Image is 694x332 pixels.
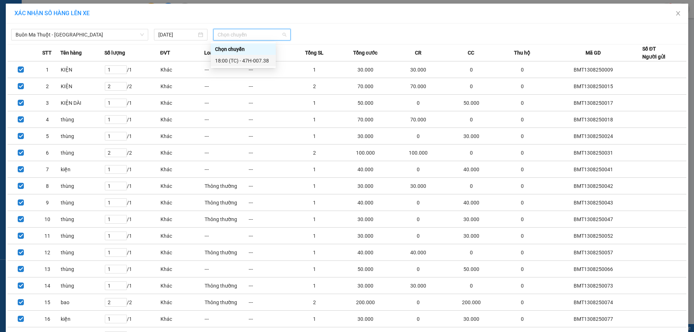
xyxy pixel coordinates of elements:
span: Buôn Ma Thuột - Sài Gòn [16,29,144,40]
td: 30.000 [442,311,500,327]
td: / 1 [104,95,160,111]
td: BMT1308250015 [544,78,642,95]
td: thùng [60,111,104,128]
span: Tổng SL [305,49,324,57]
td: 1 [292,194,337,211]
td: --- [248,244,292,261]
td: 50.000 [337,261,395,277]
td: 10 [34,211,60,228]
td: BMT1308250031 [544,145,642,161]
td: 0 [395,311,442,327]
td: --- [204,61,248,78]
td: 40.000 [337,194,395,211]
td: 0 [442,145,500,161]
td: Thông thường [204,294,248,311]
td: / 1 [104,228,160,244]
td: KIỆN DÀI [60,95,104,111]
td: 50.000 [442,95,500,111]
td: 0 [395,161,442,178]
td: --- [248,211,292,228]
td: 2 [292,294,337,311]
td: 40.000 [337,244,395,261]
td: --- [248,78,292,95]
td: BMT1308250074 [544,294,642,311]
td: Khác [160,261,204,277]
td: Khác [160,294,204,311]
td: 70.000 [395,78,442,95]
td: 1 [292,311,337,327]
td: 0 [500,95,544,111]
td: 30.000 [337,178,395,194]
td: 2 [292,78,337,95]
td: --- [248,128,292,145]
td: 30.000 [337,211,395,228]
td: Khác [160,61,204,78]
td: kiện [60,311,104,327]
td: / 2 [104,294,160,311]
td: / 1 [104,61,160,78]
td: thùng [60,244,104,261]
td: 6 [34,145,60,161]
span: Chọn chuyến [218,29,286,40]
td: thùng [60,194,104,211]
td: 200.000 [337,294,395,311]
td: thùng [60,277,104,294]
td: 14 [34,277,60,294]
td: 50.000 [337,95,395,111]
li: [GEOGRAPHIC_DATA] [4,4,105,43]
span: Tổng cước [353,49,377,57]
td: 1 [292,277,337,294]
td: 1 [292,244,337,261]
td: 30.000 [337,311,395,327]
td: --- [248,261,292,277]
td: / 1 [104,211,160,228]
td: / 1 [104,128,160,145]
td: --- [248,145,292,161]
td: 1 [292,95,337,111]
td: 30.000 [442,228,500,244]
td: 0 [442,244,500,261]
td: 0 [442,277,500,294]
td: / 1 [104,311,160,327]
td: thùng [60,228,104,244]
td: 1 [292,178,337,194]
td: thùng [60,128,104,145]
td: 0 [500,261,544,277]
td: --- [248,228,292,244]
td: BMT1308250052 [544,228,642,244]
span: XÁC NHẬN SỐ HÀNG LÊN XE [14,10,90,17]
td: BMT1308250077 [544,311,642,327]
td: 30.000 [442,128,500,145]
td: 1 [292,211,337,228]
td: / 1 [104,194,160,211]
td: Khác [160,277,204,294]
div: Chọn chuyến [215,45,271,53]
td: KIỆN [60,61,104,78]
td: --- [204,145,248,161]
td: 1 [34,61,60,78]
td: 0 [395,261,442,277]
td: 15 [34,294,60,311]
td: 1 [292,111,337,128]
td: Khác [160,111,204,128]
div: Số ĐT Người gửi [642,45,665,61]
td: 30.000 [337,228,395,244]
td: 0 [500,311,544,327]
td: 100.000 [337,145,395,161]
td: 0 [500,128,544,145]
td: --- [248,61,292,78]
td: 30.000 [337,128,395,145]
td: --- [248,161,292,178]
td: Khác [160,244,204,261]
td: 0 [500,228,544,244]
td: 30.000 [395,277,442,294]
td: Khác [160,78,204,95]
td: thùng [60,145,104,161]
td: --- [248,277,292,294]
td: 0 [500,61,544,78]
td: --- [248,311,292,327]
td: 5 [34,128,60,145]
td: Thông thường [204,178,248,194]
td: 100.000 [395,145,442,161]
td: kiện [60,161,104,178]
